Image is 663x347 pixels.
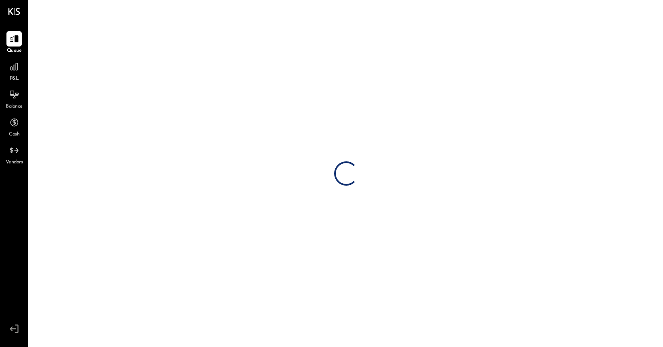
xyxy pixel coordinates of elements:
[9,131,19,138] span: Cash
[0,143,28,166] a: Vendors
[0,87,28,110] a: Balance
[0,115,28,138] a: Cash
[6,159,23,166] span: Vendors
[6,103,23,110] span: Balance
[0,59,28,83] a: P&L
[7,47,22,55] span: Queue
[10,75,19,83] span: P&L
[0,31,28,55] a: Queue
